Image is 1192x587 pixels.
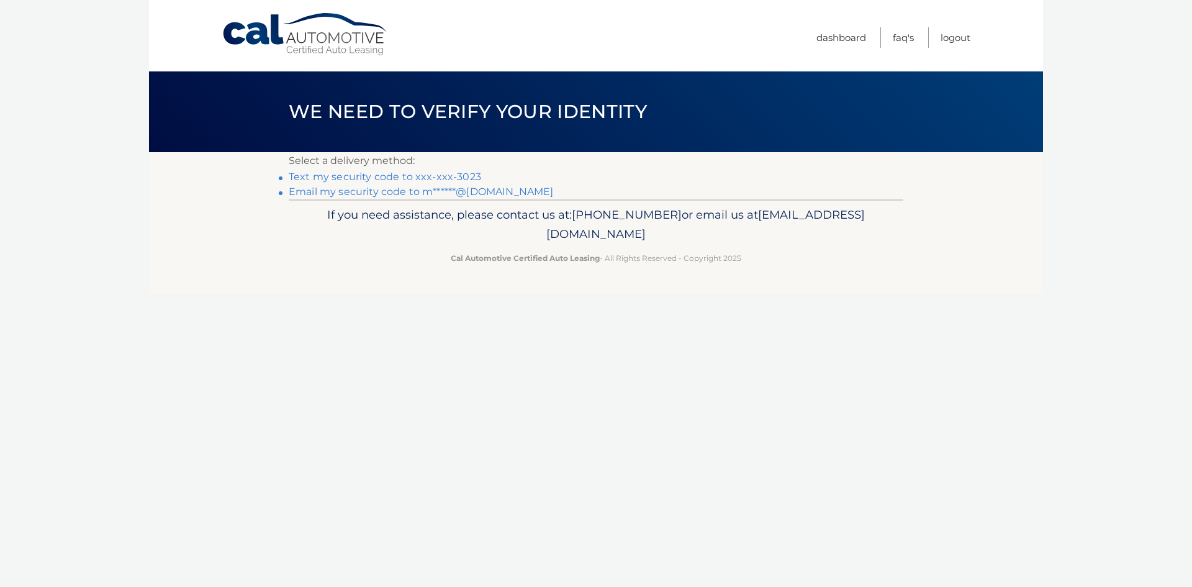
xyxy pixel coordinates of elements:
[222,12,389,57] a: Cal Automotive
[297,205,895,245] p: If you need assistance, please contact us at: or email us at
[816,27,866,48] a: Dashboard
[289,152,903,170] p: Select a delivery method:
[451,253,600,263] strong: Cal Automotive Certified Auto Leasing
[893,27,914,48] a: FAQ's
[572,207,682,222] span: [PHONE_NUMBER]
[941,27,970,48] a: Logout
[289,100,647,123] span: We need to verify your identity
[289,186,554,198] a: Email my security code to m******@[DOMAIN_NAME]
[297,252,895,265] p: - All Rights Reserved - Copyright 2025
[289,171,481,183] a: Text my security code to xxx-xxx-3023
